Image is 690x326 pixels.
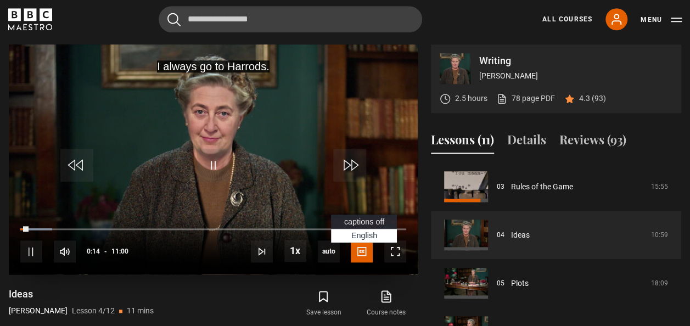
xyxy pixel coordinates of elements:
[384,240,406,262] button: Fullscreen
[9,44,418,274] video-js: Video Player
[641,14,682,25] button: Toggle navigation
[159,6,422,32] input: Search
[351,231,377,240] span: English
[8,8,52,30] svg: BBC Maestro
[351,240,373,262] button: Captions
[20,240,42,262] button: Pause
[542,14,592,24] a: All Courses
[344,217,384,226] span: captions off
[9,288,154,301] h1: Ideas
[127,305,154,317] p: 11 mins
[167,13,181,26] button: Submit the search query
[54,240,76,262] button: Mute
[72,305,115,317] p: Lesson 4/12
[292,288,355,319] button: Save lesson
[251,240,273,262] button: Next Lesson
[111,241,128,261] span: 11:00
[455,93,487,104] p: 2.5 hours
[104,248,107,255] span: -
[511,229,530,241] a: Ideas
[87,241,100,261] span: 0:14
[479,70,672,82] p: [PERSON_NAME]
[511,181,573,193] a: Rules of the Game
[284,240,306,262] button: Playback Rate
[9,305,68,317] p: [PERSON_NAME]
[579,93,606,104] p: 4.3 (93)
[479,56,672,66] p: Writing
[355,288,418,319] a: Course notes
[20,228,406,231] div: Progress Bar
[507,131,546,154] button: Details
[431,131,494,154] button: Lessons (11)
[496,93,555,104] a: 78 page PDF
[318,240,340,262] div: Current quality: 360p
[559,131,626,154] button: Reviews (93)
[318,240,340,262] span: auto
[511,278,529,289] a: Plots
